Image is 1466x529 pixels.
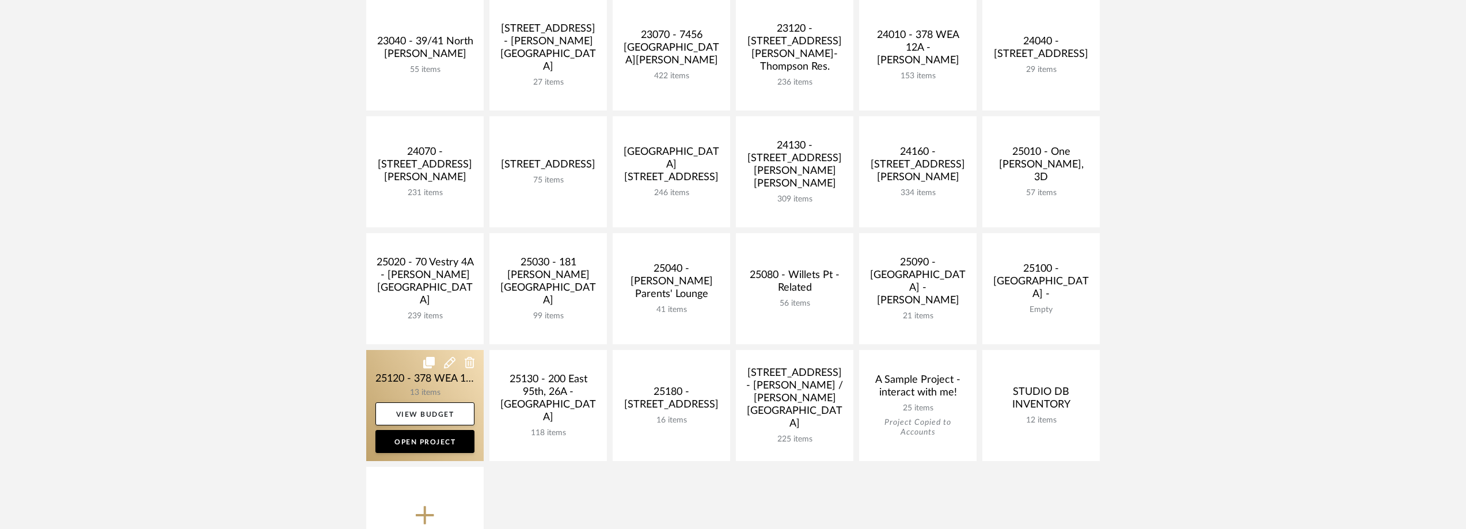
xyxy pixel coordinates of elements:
[622,262,721,305] div: 25040 - [PERSON_NAME] Parents' Lounge
[622,416,721,425] div: 16 items
[868,374,967,404] div: A Sample Project - interact with me!
[499,311,598,321] div: 99 items
[992,35,1091,65] div: 24040 - [STREET_ADDRESS]
[745,367,844,435] div: [STREET_ADDRESS] - [PERSON_NAME] / [PERSON_NAME][GEOGRAPHIC_DATA]
[745,435,844,444] div: 225 items
[992,262,1091,305] div: 25100 - [GEOGRAPHIC_DATA] -
[375,430,474,453] a: Open Project
[375,188,474,198] div: 231 items
[992,65,1091,75] div: 29 items
[868,256,967,311] div: 25090 - [GEOGRAPHIC_DATA] - [PERSON_NAME]
[745,195,844,204] div: 309 items
[499,22,598,78] div: [STREET_ADDRESS] - [PERSON_NAME][GEOGRAPHIC_DATA]
[622,146,721,188] div: [GEOGRAPHIC_DATA][STREET_ADDRESS]
[499,176,598,185] div: 75 items
[745,299,844,309] div: 56 items
[868,418,967,437] div: Project Copied to Accounts
[622,71,721,81] div: 422 items
[745,78,844,87] div: 236 items
[992,416,1091,425] div: 12 items
[868,311,967,321] div: 21 items
[499,373,598,428] div: 25130 - 200 East 95th, 26A - [GEOGRAPHIC_DATA]
[622,305,721,315] div: 41 items
[375,35,474,65] div: 23040 - 39/41 North [PERSON_NAME]
[868,404,967,413] div: 25 items
[868,146,967,188] div: 24160 - [STREET_ADDRESS][PERSON_NAME]
[622,188,721,198] div: 246 items
[745,139,844,195] div: 24130 - [STREET_ADDRESS][PERSON_NAME][PERSON_NAME]
[745,22,844,78] div: 23120 - [STREET_ADDRESS][PERSON_NAME]-Thompson Res.
[992,305,1091,315] div: Empty
[499,158,598,176] div: [STREET_ADDRESS]
[499,78,598,87] div: 27 items
[992,188,1091,198] div: 57 items
[375,146,474,188] div: 24070 - [STREET_ADDRESS][PERSON_NAME]
[375,311,474,321] div: 239 items
[499,256,598,311] div: 25030 - 181 [PERSON_NAME][GEOGRAPHIC_DATA]
[992,386,1091,416] div: STUDIO DB INVENTORY
[992,146,1091,188] div: 25010 - One [PERSON_NAME], 3D
[622,386,721,416] div: 25180 - [STREET_ADDRESS]
[868,71,967,81] div: 153 items
[745,269,844,299] div: 25080 - Willets Pt - Related
[375,256,474,311] div: 25020 - 70 Vestry 4A - [PERSON_NAME][GEOGRAPHIC_DATA]
[499,428,598,438] div: 118 items
[868,188,967,198] div: 334 items
[622,29,721,71] div: 23070 - 7456 [GEOGRAPHIC_DATA][PERSON_NAME]
[375,402,474,425] a: View Budget
[868,29,967,71] div: 24010 - 378 WEA 12A - [PERSON_NAME]
[375,65,474,75] div: 55 items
